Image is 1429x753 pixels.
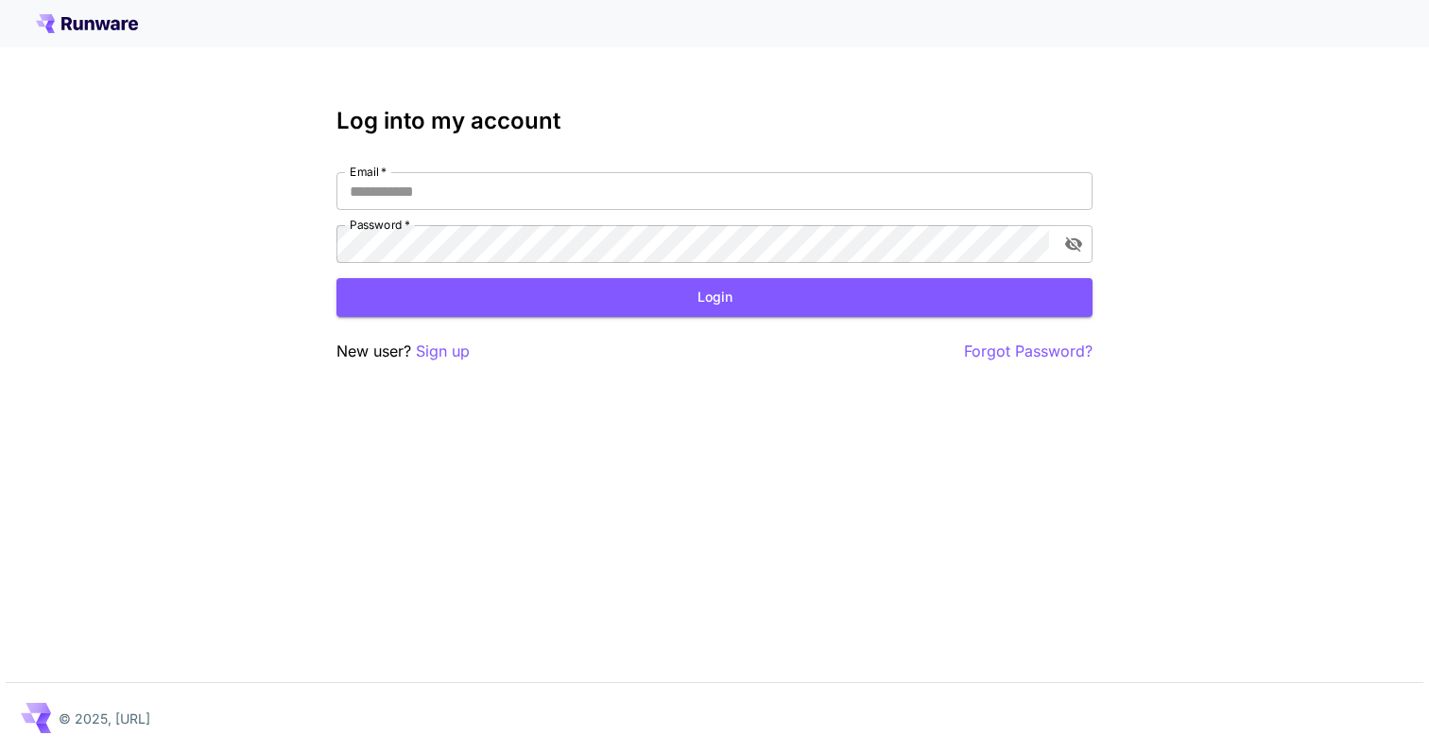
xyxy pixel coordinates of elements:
[336,340,470,363] p: New user?
[350,164,387,180] label: Email
[59,709,150,728] p: © 2025, [URL]
[1057,227,1091,261] button: toggle password visibility
[336,108,1093,134] h3: Log into my account
[336,278,1093,317] button: Login
[416,340,470,363] button: Sign up
[350,217,410,233] label: Password
[964,340,1093,363] button: Forgot Password?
